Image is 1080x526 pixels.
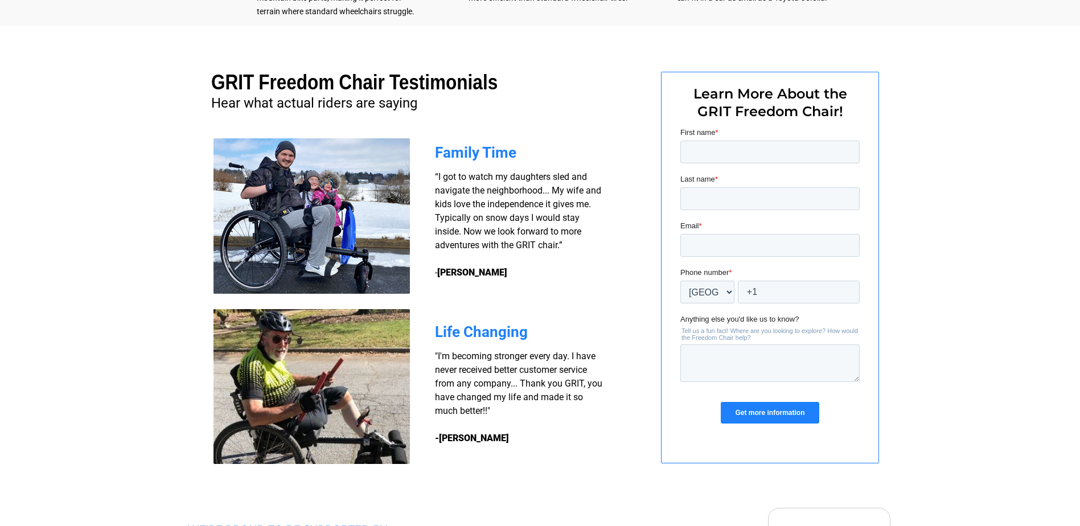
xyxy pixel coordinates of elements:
span: GRIT Freedom Chair Testimonials [211,71,498,94]
span: “I got to watch my daughters sled and navigate the neighborhood... My wife and kids love the inde... [435,171,601,278]
span: Family Time [435,144,516,161]
strong: [PERSON_NAME] [437,267,507,278]
span: Hear what actual riders are saying [211,95,417,111]
strong: -[PERSON_NAME] [435,433,509,443]
span: Life Changing [435,323,528,340]
span: "I'm becoming stronger every day. I have never received better customer service from any company.... [435,351,602,416]
span: Learn More About the GRIT Freedom Chair! [693,85,847,120]
iframe: Form 0 [680,127,860,433]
